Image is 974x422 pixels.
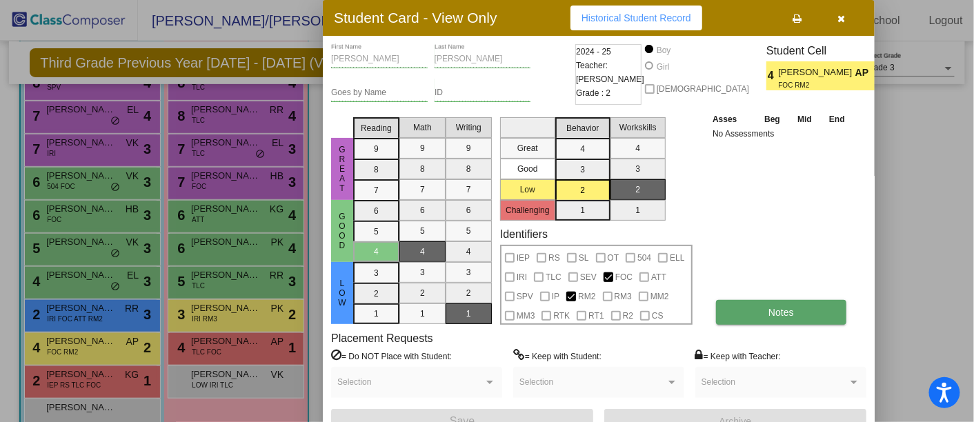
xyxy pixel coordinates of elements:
span: SPV [517,288,533,305]
span: IRI [517,269,527,285]
span: TLC [546,269,561,285]
label: = Keep with Teacher: [695,349,781,363]
th: Mid [789,112,820,127]
span: SEV [580,269,597,285]
span: Low [336,279,348,308]
span: RS [548,250,560,266]
span: IEP [517,250,530,266]
span: FOC [615,269,633,285]
span: ATT [651,269,666,285]
span: Grade : 2 [576,86,610,100]
span: RM3 [615,288,632,305]
th: Beg [755,112,788,127]
label: Identifiers [500,228,548,241]
span: MM2 [650,288,669,305]
label: = Keep with Student: [513,349,602,363]
span: CS [652,308,664,324]
span: IP [552,288,559,305]
span: RM2 [578,288,595,305]
td: No Assessments [709,127,854,141]
h3: Student Card - View Only [334,9,497,26]
span: MM3 [517,308,535,324]
button: Historical Student Record [570,6,702,30]
span: SL [579,250,589,266]
span: FOC RM2 [779,80,846,90]
span: 2 [875,68,886,84]
span: Historical Student Record [582,12,691,23]
span: [DEMOGRAPHIC_DATA] [657,81,749,97]
span: RT1 [588,308,604,324]
th: Asses [709,112,755,127]
label: Placement Requests [331,332,433,345]
span: R2 [623,308,633,324]
div: Girl [656,61,670,73]
span: Teacher: [PERSON_NAME] [576,59,644,86]
span: AP [855,66,875,80]
input: goes by name [331,88,428,98]
span: 4 [766,68,778,84]
span: ELL [670,250,684,266]
span: 2024 - 25 [576,45,611,59]
div: Boy [656,44,671,57]
span: Great [336,145,348,193]
h3: Student Cell [766,44,886,57]
button: Notes [716,300,846,325]
span: 504 [637,250,651,266]
span: OT [608,250,619,266]
label: = Do NOT Place with Student: [331,349,452,363]
span: Notes [768,307,794,318]
span: RTK [553,308,570,324]
span: [PERSON_NAME] [779,66,855,80]
span: Good [336,212,348,250]
th: End [820,112,853,127]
